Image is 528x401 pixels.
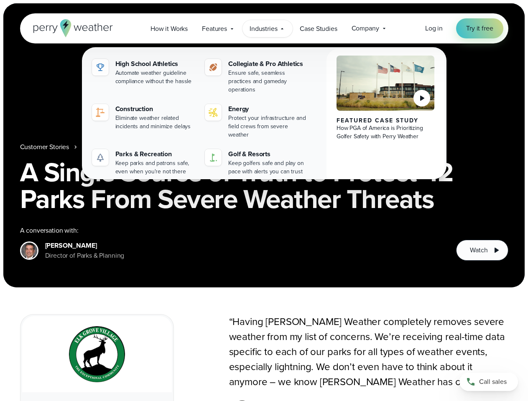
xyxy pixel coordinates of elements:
div: Eliminate weather related incidents and minimize delays [115,114,195,131]
a: Case Studies [293,20,344,37]
div: [PERSON_NAME] [45,241,125,251]
span: Try it free [466,23,493,33]
img: highschool-icon.svg [95,62,105,72]
a: PGA of America, Frisco Campus Featured Case Study How PGA of America is Prioritizing Golfer Safet... [326,49,445,186]
span: Case Studies [300,24,337,34]
a: Try it free [456,18,503,38]
div: High School Athletics [115,59,195,69]
span: Industries [250,24,277,34]
img: proathletics-icon@2x-1.svg [208,62,218,72]
div: Collegiate & Pro Athletics [228,59,308,69]
span: Watch [470,245,487,255]
div: Automate weather guideline compliance without the hassle [115,69,195,86]
div: How PGA of America is Prioritizing Golfer Safety with Perry Weather [337,124,435,141]
a: Golf & Resorts Keep golfers safe and play on pace with alerts you can trust [202,146,311,179]
div: Golf & Resorts [228,149,308,159]
img: PGA of America, Frisco Campus [337,56,435,111]
a: Collegiate & Pro Athletics Ensure safe, seamless practices and gameday operations [202,56,311,97]
div: Construction [115,104,195,114]
button: Watch [456,240,508,261]
div: Protect your infrastructure and field crews from severe weather [228,114,308,139]
a: Log in [425,23,443,33]
div: Director of Parks & Planning [45,251,125,261]
div: Featured Case Study [337,117,435,124]
div: Keep parks and patrons safe, even when you're not there [115,159,195,176]
div: Energy [228,104,308,114]
p: “Having [PERSON_NAME] Weather completely removes severe weather from my list of concerns. We’re r... [229,314,508,389]
div: Parks & Recreation [115,149,195,159]
a: Energy Protect your infrastructure and field crews from severe weather [202,101,311,142]
nav: Breadcrumb [20,142,508,152]
span: How it Works [150,24,188,34]
span: Features [202,24,227,34]
div: A conversation with: [20,226,443,236]
a: Parks & Recreation Keep parks and patrons safe, even when you're not there [89,146,199,179]
img: energy-icon@2x-1.svg [208,107,218,117]
span: Company [352,23,379,33]
div: Ensure safe, seamless practices and gameday operations [228,69,308,94]
img: parks-icon-grey.svg [95,152,105,162]
a: Customer Stories [20,142,69,152]
div: Keep golfers safe and play on pace with alerts you can trust [228,159,308,176]
a: Call sales [459,373,518,391]
h1: A Single Source of Truth to Protect 42 Parks From Severe Weather Threats [20,159,508,212]
a: How it Works [143,20,195,37]
a: Construction Eliminate weather related incidents and minimize delays [89,101,199,134]
span: Call sales [479,377,507,387]
img: noun-crane-7630938-1@2x.svg [95,107,105,117]
img: golf-iconV2.svg [208,152,218,162]
a: High School Athletics Automate weather guideline compliance without the hassle [89,56,199,89]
